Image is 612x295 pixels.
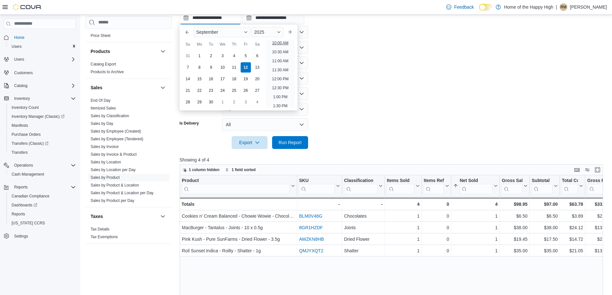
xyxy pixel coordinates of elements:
div: Sales [85,97,172,207]
label: Is Delivery [180,121,199,126]
div: day-28 [183,97,193,107]
div: day-3 [241,97,251,107]
span: Inventory Count [12,105,39,110]
div: 0 [424,200,449,208]
a: Sales by Location per Day [91,168,136,172]
button: Classification [344,178,383,194]
h3: Sales [91,84,102,91]
button: Purchase Orders [6,130,78,139]
button: Users [12,56,27,63]
span: Dashboards [9,201,76,209]
div: Net Sold [460,178,492,184]
span: Reports [14,185,28,190]
span: 2025 [254,30,264,35]
span: Inventory [12,95,76,102]
span: Reports [12,183,76,191]
a: Itemized Sales [91,106,116,110]
span: Catalog [12,82,76,90]
p: Showing 4 of 4 [180,157,608,163]
a: Sales by Location [91,160,121,164]
span: Settings [12,232,76,240]
a: Transfers (Classic) [6,139,78,148]
button: Enter fullscreen [594,166,601,174]
button: SKU [299,178,340,194]
span: Manifests [9,122,76,129]
button: Products [91,48,158,55]
div: $24.12 [562,224,583,231]
button: Run Report [272,136,308,149]
button: Subtotal [532,178,558,194]
li: 12:00 PM [270,75,291,83]
a: Home [12,34,27,41]
span: Tax Exemptions [91,234,118,239]
a: AWZKN8HB [299,237,324,242]
div: 1 [387,235,420,243]
span: Home [14,35,24,40]
div: Fr [241,39,251,49]
a: Cash Management [9,170,47,178]
div: $2.61 [587,212,608,220]
button: Catalog [12,82,30,90]
li: 1:00 PM [271,93,290,101]
div: 0 [424,247,449,255]
a: Sales by Classification [91,114,129,118]
span: Canadian Compliance [9,192,76,200]
span: Transfers [12,150,28,155]
a: Price Sheet [91,33,111,38]
a: Sales by Employee (Created) [91,129,141,134]
div: day-11 [229,62,239,73]
div: Gross Sales [502,178,522,184]
span: Sales by Day [91,121,113,126]
div: 1 [387,224,420,231]
span: RM [561,3,567,11]
p: Home of the Happy High [504,3,553,11]
div: Sa [252,39,262,49]
a: Sales by Product per Day [91,198,134,203]
a: Sales by Employee (Tendered) [91,137,143,141]
a: Dashboards [9,201,40,209]
div: day-21 [183,85,193,96]
div: day-18 [229,74,239,84]
div: Joints [344,224,383,231]
div: $14.72 [562,235,583,243]
button: Items Ref [424,178,449,194]
p: | [556,3,557,11]
p: [PERSON_NAME] [570,3,607,11]
a: Settings [12,232,31,240]
span: September [196,30,218,35]
a: Tax Details [91,227,110,231]
button: [US_STATE] CCRS [6,219,78,228]
button: Total Cost [562,178,583,194]
span: Washington CCRS [9,219,76,227]
div: day-13 [252,62,262,73]
button: Keyboard shortcuts [573,166,581,174]
div: $38.00 [502,224,528,231]
span: Transfers [9,149,76,156]
div: 0 [424,212,449,220]
a: Transfers [9,149,30,156]
div: Total Cost [562,178,578,194]
span: Sales by Classification [91,113,129,118]
span: Reports [9,210,76,218]
div: day-12 [241,62,251,73]
div: Net Sold [460,178,492,194]
div: $35.00 [502,247,528,255]
span: Transfers (Classic) [12,141,49,146]
span: [US_STATE] CCRS [12,221,45,226]
button: Operations [1,161,78,170]
div: $6.50 [532,212,558,220]
a: Sales by Invoice [91,144,119,149]
span: Home [12,33,76,41]
li: 10:30 AM [270,48,291,56]
input: Press the down key to open a popover containing a calendar. [243,12,304,24]
div: day-2 [206,51,216,61]
div: 0 [424,224,449,231]
div: $63.78 [562,200,583,208]
div: 1 [387,247,420,255]
div: day-31 [183,51,193,61]
div: MacBurger - Tantalus - Joints - 10 x 0.5g [182,224,295,231]
div: Total Cost [562,178,578,184]
span: Catalog [14,83,27,88]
